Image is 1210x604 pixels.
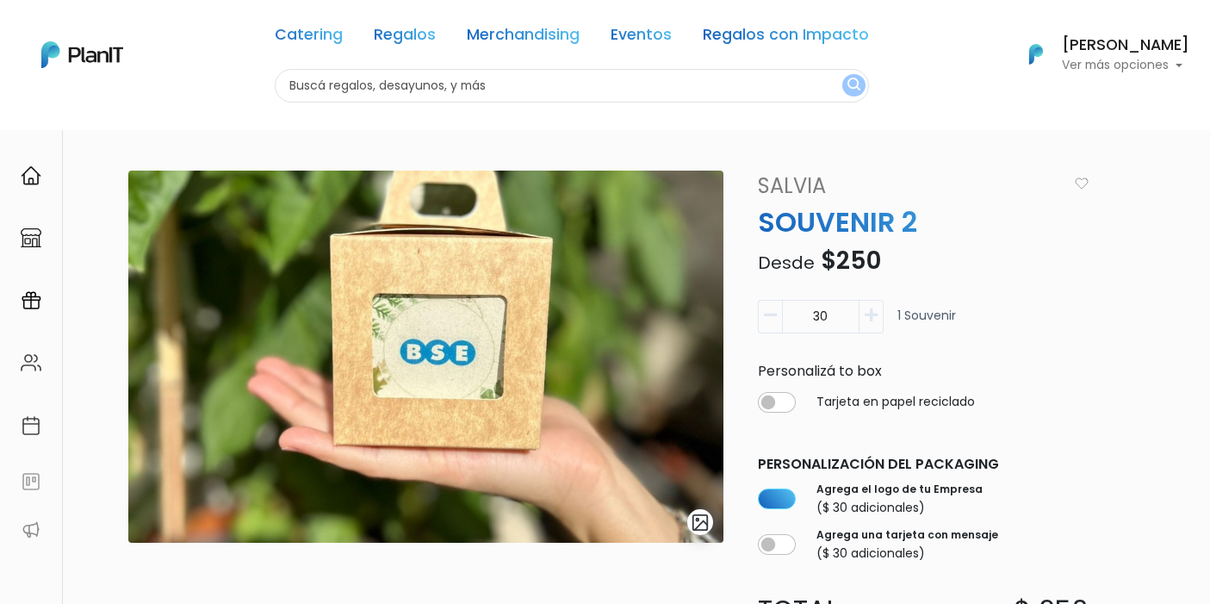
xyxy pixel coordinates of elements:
[467,28,580,48] a: Merchandising
[21,227,41,248] img: marketplace-4ceaa7011d94191e9ded77b95e3339b90024bf715f7c57f8cf31f2d8c509eaba.svg
[275,69,869,103] input: Buscá regalos, desayunos, y más
[21,290,41,311] img: campaigns-02234683943229c281be62815700db0a1741e53638e28bf9629b52c665b00959.svg
[758,251,815,275] span: Desde
[748,202,1100,243] p: SOUVENIR 2
[703,28,869,48] a: Regalos con Impacto
[1007,32,1189,77] button: PlanIt Logo [PERSON_NAME] Ver más opciones
[691,513,710,532] img: gallery-light
[816,482,983,497] label: Agrega el logo de tu Empresa
[1062,59,1189,72] p: Ver más opciones
[21,471,41,492] img: feedback-78b5a0c8f98aac82b08bfc38622c3050aee476f2c9584af64705fc4e61158814.svg
[1062,38,1189,53] h6: [PERSON_NAME]
[748,361,1100,382] div: Personalizá to box
[21,415,41,436] img: calendar-87d922413cdce8b2cf7b7f5f62616a5cf9e4887200fb71536465627b3292af00.svg
[21,165,41,186] img: home-e721727adea9d79c4d83392d1f703f7f8bce08238fde08b1acbfd93340b81755.svg
[128,171,723,543] img: WhatsApp_Image_2023-05-24_at_16.02.33.jpeg
[41,41,123,68] img: PlanIt Logo
[748,171,1070,202] a: Salvia
[897,307,956,340] p: 1 souvenir
[21,352,41,373] img: people-662611757002400ad9ed0e3c099ab2801c6687ba6c219adb57efc949bc21e19d.svg
[1075,177,1089,190] img: heart_icon
[816,527,998,543] label: Agrega una tarjeta con mensaje
[21,520,41,540] img: partners-52edf745621dab592f3b2c58e3bca9d71375a7ef29c3b500c9f145b62cc070d4.svg
[816,545,998,563] p: ($ 30 adicionales)
[821,244,881,277] span: $250
[275,28,343,48] a: Catering
[816,393,975,411] label: Tarjeta en papel reciclado
[1017,35,1055,73] img: PlanIt Logo
[758,454,1089,475] p: Personalización del packaging
[847,78,860,94] img: search_button-432b6d5273f82d61273b3651a40e1bd1b912527efae98b1b7a1b2c0702e16a8d.svg
[816,499,983,517] p: ($ 30 adicionales)
[374,28,436,48] a: Regalos
[611,28,672,48] a: Eventos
